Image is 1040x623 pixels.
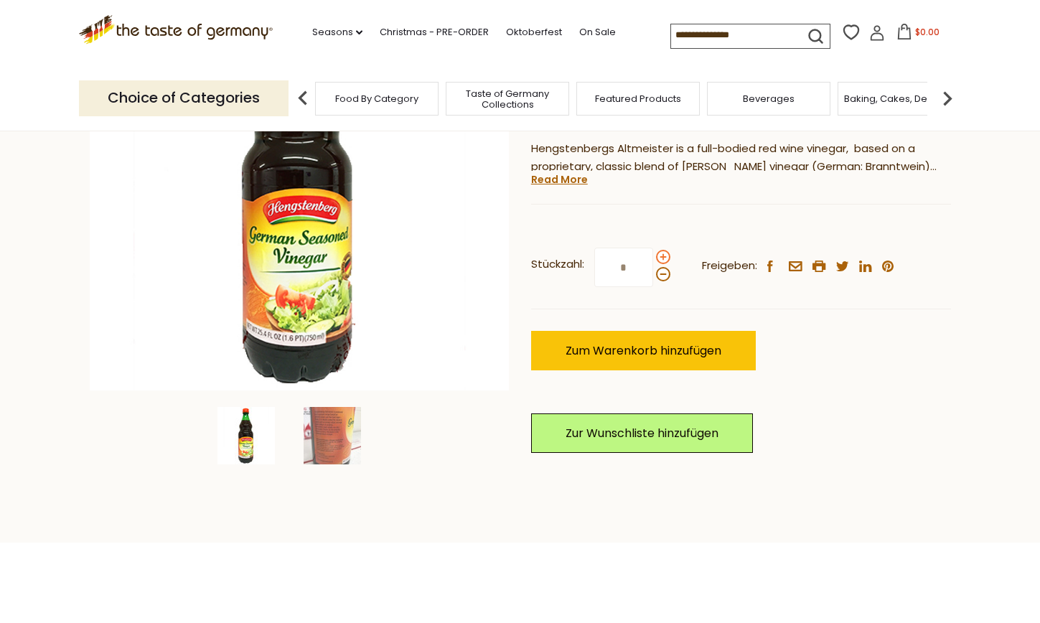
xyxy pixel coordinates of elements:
a: Baking, Cakes, Desserts [844,93,955,104]
a: Read More [531,172,588,187]
span: Freigeben: [702,257,757,275]
button: Zum Warenkorb hinzufügen [531,331,756,370]
a: Zur Wunschliste hinzufügen [531,413,753,453]
span: Zum Warenkorb hinzufügen [566,342,721,359]
img: next arrow [933,84,962,113]
a: Beverages [743,93,795,104]
a: On Sale [579,24,616,40]
a: Taste of Germany Collections [450,88,565,110]
a: Food By Category [335,93,418,104]
input: Stückzahl: [594,248,653,287]
a: Christmas - PRE-ORDER [380,24,489,40]
span: $0.00 [915,26,940,38]
p: Hengstenbergs Altmeister is a full-bodied red wine vinegar, based on a proprietary, classic blend... [531,140,951,176]
a: Seasons [312,24,362,40]
a: Featured Products [595,93,681,104]
img: previous arrow [289,84,317,113]
button: $0.00 [888,24,949,45]
img: Hengstenberg Seasoned Altmeister Vinegar [304,407,361,464]
p: Choice of Categories [79,80,289,116]
img: Hengstenberg Seasoned Altmeister Vinegar [217,407,275,464]
strong: Stückzahl: [531,256,584,273]
a: Oktoberfest [506,24,562,40]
